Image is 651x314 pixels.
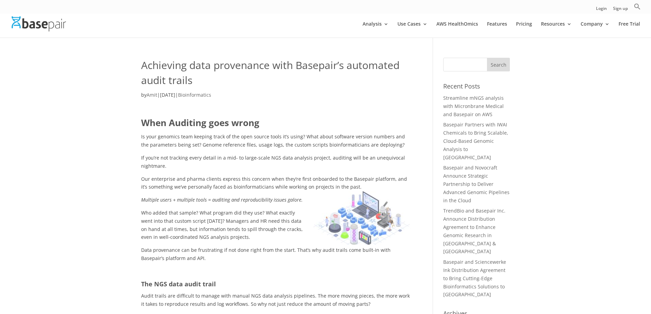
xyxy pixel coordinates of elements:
a: AWS HealthOmics [436,22,478,38]
a: Free Trial [619,22,640,38]
a: Bioinformatics [178,92,211,98]
a: Amit [147,92,157,98]
a: Basepair Partners with IWAI Chemicals to Bring Scalable, Cloud-Based Genomic Analysis to [GEOGRAP... [443,121,508,160]
a: Sign up [613,6,628,14]
p: If you’re not tracking every detail in a mid- to large-scale NGS data analysis project, auditing ... [141,154,413,175]
p: Data provenance can be frustrating if not done right from the start. That’s why audit trails come... [141,246,413,267]
img: Basepair [12,16,66,31]
a: Basepair and Sciencewerke Ink Distribution Agreement to Bring Cutting-Edge Bioinformatics Solutio... [443,259,506,298]
a: Basepair and Novocraft Announce Strategic Partnership to Deliver Advanced Genomic Pipelines in th... [443,164,510,203]
p: Is your genomics team keeping track of the open source tools it’s using? What about software vers... [141,133,413,154]
p: Who added that sample? What program did they use? What exactly went into that custom script [DATE... [141,209,413,246]
strong: When Auditing goes wrong [141,117,259,129]
a: Search Icon Link [634,3,641,14]
input: Search [487,58,510,71]
span: [DATE] [160,92,175,98]
a: TrendBio and Basepair Inc. Announce Distribution Agreement to Enhance Genomic Research in [GEOGRA... [443,207,505,255]
a: Use Cases [397,22,428,38]
p: Our enterprise and pharma clients express this concern when they’re first onboarded to the Basepa... [141,175,413,196]
i: Multiple users + multiple tools = auditing and reproducibility issues galore. [141,196,303,203]
a: Resources [541,22,572,38]
a: Login [596,6,607,14]
h1: Achieving data provenance with Basepair’s automated audit trails [141,58,413,91]
p: by | | [141,91,413,104]
a: Analysis [363,22,389,38]
a: Company [581,22,610,38]
p: Audit trails are difficult to manage with manual NGS data analysis pipelines. The more moving pie... [141,292,413,313]
svg: Search [634,3,641,10]
b: The NGS data audit trail [141,280,216,288]
a: Pricing [516,22,532,38]
a: Features [487,22,507,38]
h4: Recent Posts [443,82,510,94]
a: Streamline mNGS analysis with Micronbrane Medical and Basepair on AWS [443,95,504,118]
